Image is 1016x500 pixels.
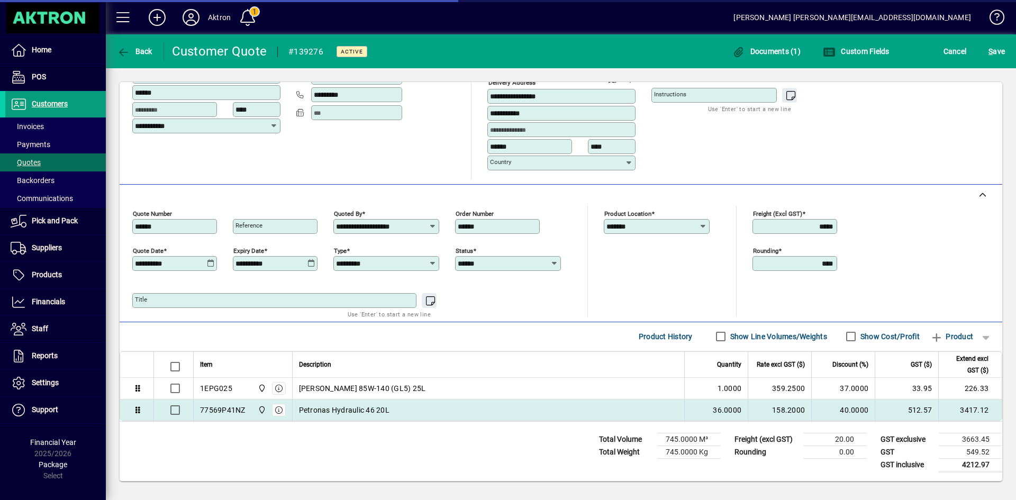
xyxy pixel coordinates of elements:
[200,383,232,394] div: 1EPG025
[299,359,331,370] span: Description
[858,331,920,342] label: Show Cost/Profit
[939,446,1002,458] td: 549.52
[713,405,741,415] span: 36.0000
[5,64,106,90] a: POS
[634,327,697,346] button: Product History
[803,446,867,458] td: 0.00
[30,438,76,447] span: Financial Year
[729,433,803,446] td: Freight (excl GST)
[639,328,693,345] span: Product History
[5,117,106,135] a: Invoices
[875,446,939,458] td: GST
[235,222,262,229] mat-label: Reference
[5,289,106,315] a: Financials
[941,42,969,61] button: Cancel
[200,359,213,370] span: Item
[5,316,106,342] a: Staff
[341,48,363,55] span: Active
[32,46,51,54] span: Home
[875,458,939,471] td: GST inclusive
[39,460,67,469] span: Package
[133,247,164,254] mat-label: Quote date
[594,433,657,446] td: Total Volume
[5,262,106,288] a: Products
[255,383,267,394] span: Central
[594,446,657,458] td: Total Weight
[832,359,868,370] span: Discount (%)
[5,171,106,189] a: Backorders
[925,327,978,346] button: Product
[657,446,721,458] td: 745.0000 Kg
[875,378,938,399] td: 33.95
[5,343,106,369] a: Reports
[172,43,267,60] div: Customer Quote
[930,328,973,345] span: Product
[654,90,686,98] mat-label: Instructions
[657,433,721,446] td: 745.0000 M³
[820,42,892,61] button: Custom Fields
[604,70,621,87] a: View on map
[288,43,323,60] div: #139276
[938,378,1002,399] td: 226.33
[233,247,264,254] mat-label: Expiry date
[728,331,827,342] label: Show Line Volumes/Weights
[757,359,805,370] span: Rate excl GST ($)
[986,42,1008,61] button: Save
[200,405,246,415] div: 77569P41NZ
[988,47,993,56] span: S
[140,8,174,27] button: Add
[334,247,347,254] mat-label: Type
[753,210,802,217] mat-label: Freight (excl GST)
[718,383,742,394] span: 1.0000
[32,243,62,252] span: Suppliers
[733,9,971,26] div: [PERSON_NAME] [PERSON_NAME][EMAIL_ADDRESS][DOMAIN_NAME]
[334,210,362,217] mat-label: Quoted by
[32,216,78,225] span: Pick and Pack
[755,405,805,415] div: 158.2000
[32,324,48,333] span: Staff
[944,43,967,60] span: Cancel
[811,399,875,421] td: 40.0000
[32,99,68,108] span: Customers
[32,297,65,306] span: Financials
[11,122,44,131] span: Invoices
[32,378,59,387] span: Settings
[174,8,208,27] button: Profile
[135,296,147,303] mat-label: Title
[255,404,267,416] span: Central
[11,194,73,203] span: Communications
[5,397,106,423] a: Support
[945,353,988,376] span: Extend excl GST ($)
[32,351,58,360] span: Reports
[5,235,106,261] a: Suppliers
[621,71,638,88] button: Choose address
[11,176,55,185] span: Backorders
[939,433,1002,446] td: 3663.45
[875,399,938,421] td: 512.57
[717,359,741,370] span: Quantity
[938,399,1002,421] td: 3417.12
[939,458,1002,471] td: 4212.97
[5,370,106,396] a: Settings
[456,247,473,254] mat-label: Status
[811,378,875,399] td: 37.0000
[823,47,890,56] span: Custom Fields
[133,210,172,217] mat-label: Quote number
[5,189,106,207] a: Communications
[32,270,62,279] span: Products
[106,42,164,61] app-page-header-button: Back
[729,42,803,61] button: Documents (1)
[729,446,803,458] td: Rounding
[755,383,805,394] div: 359.2500
[982,2,1003,37] a: Knowledge Base
[11,140,50,149] span: Payments
[988,43,1005,60] span: ave
[803,433,867,446] td: 20.00
[490,158,511,166] mat-label: Country
[753,247,778,254] mat-label: Rounding
[348,308,431,320] mat-hint: Use 'Enter' to start a new line
[5,208,106,234] a: Pick and Pack
[299,383,426,394] span: [PERSON_NAME] 85W-140 (GL5) 25L
[299,405,389,415] span: Petronas Hydraulic 46 20L
[5,135,106,153] a: Payments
